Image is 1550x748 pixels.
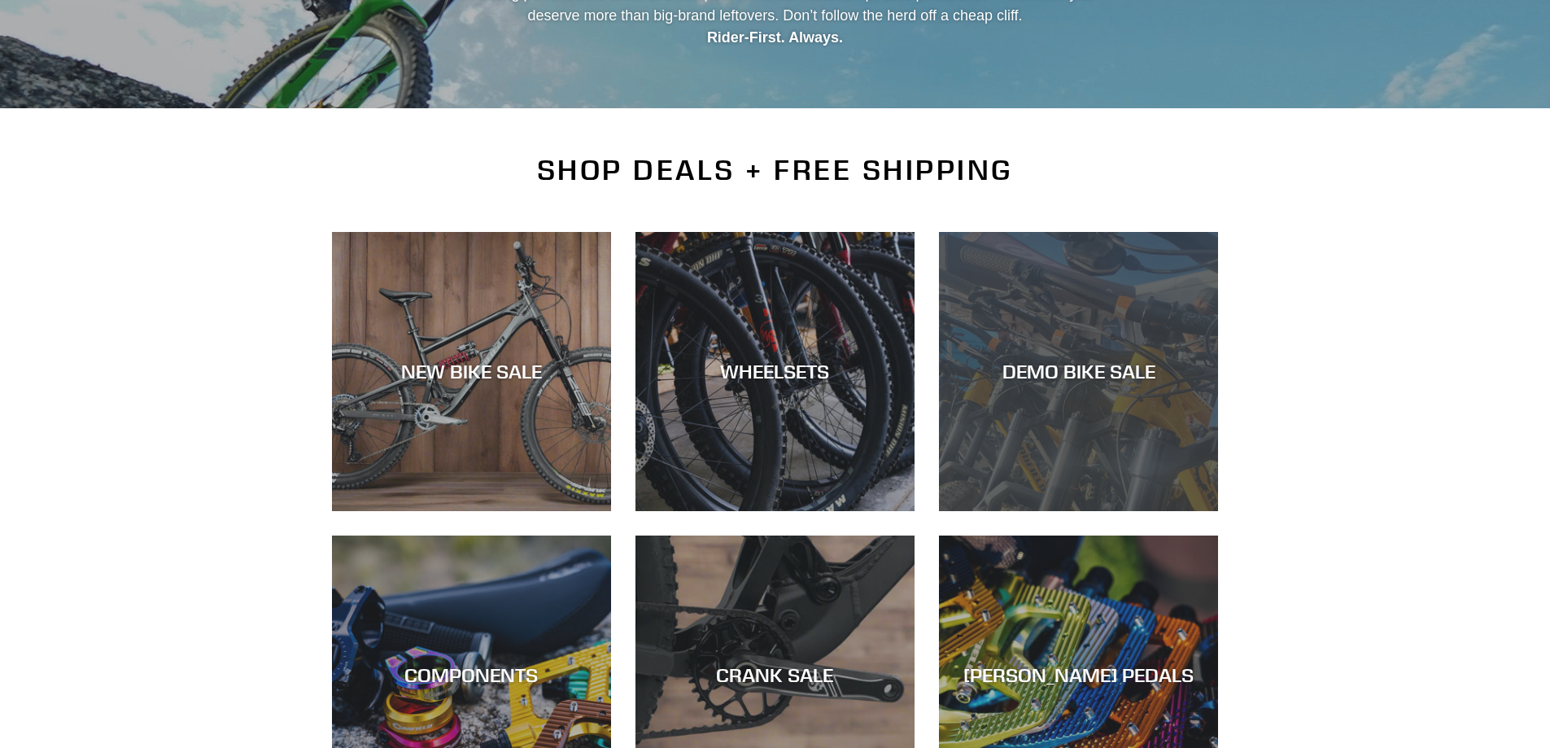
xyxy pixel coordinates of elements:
[332,663,611,687] div: COMPONENTS
[939,232,1218,511] a: DEMO BIKE SALE
[707,29,843,46] strong: Rider-First. Always.
[635,663,915,687] div: CRANK SALE
[939,663,1218,687] div: [PERSON_NAME] PEDALS
[332,360,611,383] div: NEW BIKE SALE
[332,232,611,511] a: NEW BIKE SALE
[635,360,915,383] div: WHEELSETS
[635,232,915,511] a: WHEELSETS
[332,153,1219,187] h2: SHOP DEALS + FREE SHIPPING
[939,360,1218,383] div: DEMO BIKE SALE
